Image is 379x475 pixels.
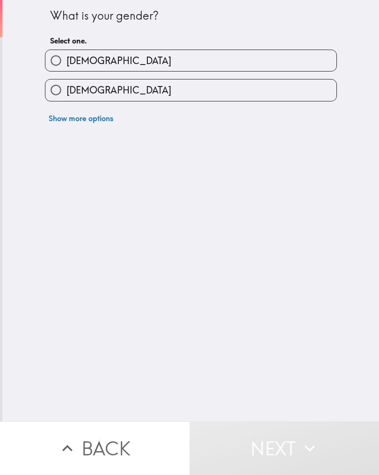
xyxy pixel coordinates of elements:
span: [DEMOGRAPHIC_DATA] [66,54,171,67]
button: [DEMOGRAPHIC_DATA] [45,50,336,71]
button: Show more options [45,109,117,128]
span: [DEMOGRAPHIC_DATA] [66,84,171,97]
button: Next [189,421,379,475]
h6: Select one. [50,36,332,46]
button: [DEMOGRAPHIC_DATA] [45,79,336,101]
div: What is your gender? [50,8,332,24]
